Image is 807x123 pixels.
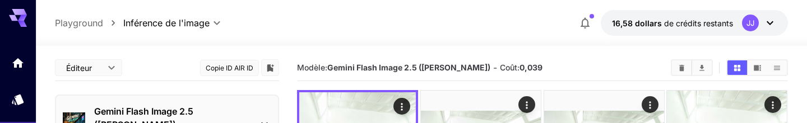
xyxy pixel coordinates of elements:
p: - [493,61,497,74]
span: Éditeur [66,62,101,74]
b: Gemini Flash Image 2.5 ([PERSON_NAME]) [327,63,490,72]
div: Tout est clairTélécharger tous [671,59,713,76]
a: Playground [55,16,103,30]
button: Copie ID AIR ID [200,60,259,76]
div: JJ [742,15,759,31]
div: Montrer les médias en vue de la grilleMontrer les médias en vidéoMontrer les médias en vue de la ... [726,59,788,76]
button: Montrer les médias en vue de la grille [727,60,747,75]
button: Ajouter à la bibliothèque [265,61,275,74]
button: Montrer les médias en vidéo [748,60,767,75]
b: 0,039 [520,63,542,72]
button: Montrer les médias en vue de la liste [767,60,787,75]
div: Actions [642,96,658,113]
div: Modèles [11,92,25,106]
button: Télécharger tous [692,60,712,75]
span: de crédits restants [664,18,733,28]
div: Foyer [11,56,25,70]
span: Modèle: [297,63,490,72]
button: Tout est clair [672,60,692,75]
div: Actions [765,96,782,113]
div: Actions [518,96,535,113]
button: 16 57507 dollarsJJ [601,10,788,36]
span: 16,58 dollars [612,18,662,28]
span: Inférence de l'image [123,16,210,30]
div: 16 57507 dollars [612,17,733,29]
div: Actions [394,98,411,115]
nav: Mureur [55,16,123,30]
span: Coût: [500,63,542,72]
